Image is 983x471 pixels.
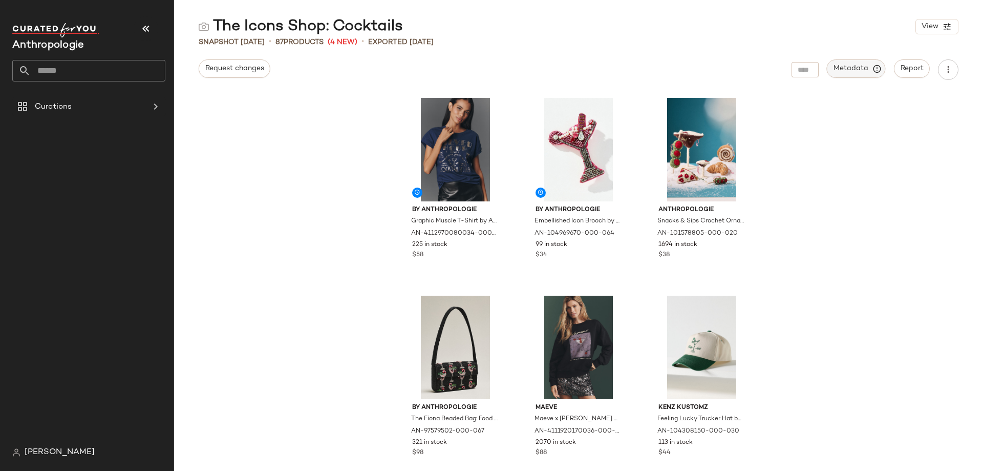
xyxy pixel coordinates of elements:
img: 4111920170036_001_b [527,296,630,399]
div: The Icons Shop: Cocktails [199,16,403,37]
button: Report [894,59,930,78]
span: By Anthropologie [536,206,622,215]
span: 99 in stock [536,240,567,250]
span: [PERSON_NAME] [25,446,95,459]
span: Maeve [536,403,622,413]
button: Metadata [827,59,886,78]
span: AN-101578805-000-020 [657,229,738,238]
img: cfy_white_logo.C9jOOHJF.svg [12,23,99,37]
span: (4 New) [328,37,357,48]
span: Graphic Muscle T-Shirt by Anthropologie in Blue, Women's, Size: XS, Cotton [411,217,498,226]
span: AN-104308150-000-030 [657,427,739,436]
span: 1694 in stock [658,240,697,250]
img: 104308150_030_b [650,296,753,399]
span: $44 [658,448,671,458]
span: 113 in stock [658,438,693,447]
span: View [921,23,938,31]
span: Embellished Icon Brooch by Anthropologie in Red, Women's, Cotton/Polyurethane [535,217,621,226]
img: svg%3e [12,448,20,457]
button: View [915,19,958,34]
span: The Fiona Beaded Bag: Food & Drink Edition by Anthropologie in Orange, Women's, Polyester/Cotton/... [411,415,498,424]
img: 101578805_020_b10 [650,98,753,201]
p: Exported [DATE] [368,37,434,48]
span: Snacks & Sips Crochet Ornament by Anthropologie in Brown, Size: Large, Wool/Plastic [657,217,744,226]
span: $34 [536,251,547,260]
span: Feeling Lucky Trucker Hat by Kenz Kustomz in Green, Women's, Cotton at Anthropologie [657,415,744,424]
span: AN-4111920170036-000-001 [535,427,621,436]
span: Snapshot [DATE] [199,37,265,48]
span: AN-97579502-000-067 [411,427,484,436]
span: $58 [412,251,423,260]
span: $38 [658,251,670,260]
span: 87 [275,38,284,46]
span: • [269,36,271,48]
span: 321 in stock [412,438,447,447]
span: • [361,36,364,48]
span: Request changes [205,65,264,73]
span: Anthropologie [658,206,745,215]
img: svg%3e [199,22,209,32]
img: 4112970080034_041_b [404,98,507,201]
img: 104969670_064_b [527,98,630,201]
span: Report [900,65,924,73]
span: Curations [35,101,72,113]
span: 2070 in stock [536,438,576,447]
span: AN-104969670-000-064 [535,229,614,238]
span: Maeve x [PERSON_NAME] Cocktail Sweatshirt in Black, Women's, Size: XS, Polyester/Cotton/Rayon at ... [535,415,621,424]
span: Current Company Name [12,40,84,51]
button: Request changes [199,59,270,78]
span: By Anthropologie [412,206,499,215]
span: $88 [536,448,547,458]
img: 97579502_067_b [404,296,507,399]
div: Products [275,37,324,48]
span: By Anthropologie [412,403,499,413]
span: Metadata [833,64,880,73]
span: AN-4112970080034-000-041 [411,229,498,238]
span: Kenz Kustomz [658,403,745,413]
span: 225 in stock [412,240,447,250]
span: $98 [412,448,423,458]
